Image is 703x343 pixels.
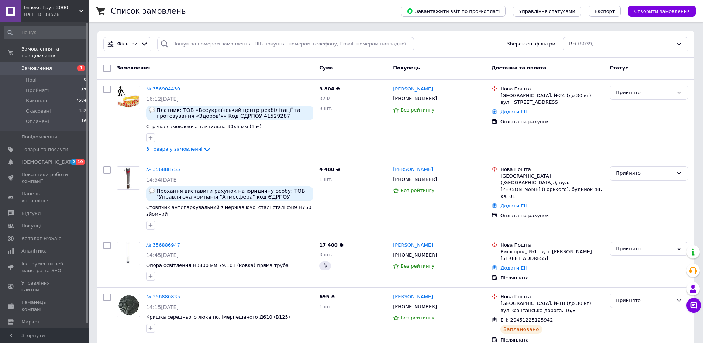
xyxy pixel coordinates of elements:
[621,8,696,14] a: Створити замовлення
[146,86,180,92] a: № 356904430
[21,248,47,254] span: Аналітика
[146,252,179,258] span: 14:45[DATE]
[616,297,673,305] div: Прийнято
[146,304,179,310] span: 14:15[DATE]
[24,4,79,11] span: Імпекс-Груп 3000
[21,261,68,274] span: Інструменти веб-майстра та SEO
[500,265,527,271] a: Додати ЕН
[21,223,41,229] span: Покупці
[26,118,49,125] span: Оплачені
[26,97,49,104] span: Виконані
[319,65,333,71] span: Cума
[500,86,604,92] div: Нова Пошта
[146,147,203,152] span: 3 товара у замовленні
[513,6,581,17] button: Управління статусами
[24,11,89,18] div: Ваш ID: 38528
[146,124,262,129] span: Стрічка самоклеюча тактильна 30х5 мм (1 м)
[634,8,690,14] span: Створити замовлення
[500,325,542,334] div: Заплановано
[149,188,155,194] img: :speech_balloon:
[21,134,57,140] span: Повідомлення
[400,315,434,320] span: Без рейтингу
[21,235,61,242] span: Каталог ProSale
[146,96,179,102] span: 16:12[DATE]
[21,65,52,72] span: Замовлення
[117,86,140,109] img: Фото товару
[393,166,433,173] a: [PERSON_NAME]
[21,319,40,325] span: Маркет
[500,173,604,200] div: [GEOGRAPHIC_DATA] ([GEOGRAPHIC_DATA].), вул. [PERSON_NAME] (Горького), будинок 44, кв. 01
[319,96,330,101] span: 32 м
[149,107,155,113] img: :speech_balloon:
[26,87,49,94] span: Прийняті
[319,294,335,299] span: 695 ₴
[21,191,68,204] span: Панель управління
[500,294,604,300] div: Нова Пошта
[146,177,179,183] span: 14:54[DATE]
[393,86,433,93] a: [PERSON_NAME]
[500,212,604,219] div: Оплата на рахунок
[79,108,86,114] span: 482
[111,7,186,16] h1: Список замовлень
[21,299,68,312] span: Гаманець компанії
[500,300,604,313] div: [GEOGRAPHIC_DATA], №18 (до 30 кг): вул. Фонтанська дорога, 16/8
[686,298,701,313] button: Чат з покупцем
[392,175,438,184] div: [PHONE_NUMBER]
[81,87,86,94] span: 37
[400,188,434,193] span: Без рейтингу
[392,94,438,103] div: [PHONE_NUMBER]
[589,6,621,17] button: Експорт
[84,77,86,83] span: 0
[117,41,138,48] span: Фільтри
[407,8,500,14] span: Завантажити звіт по пром-оплаті
[77,65,85,71] span: 1
[500,317,553,323] span: ЕН: 20451225125942
[500,109,527,114] a: Додати ЕН
[500,92,604,106] div: [GEOGRAPHIC_DATA], №24 (до 30 кг): вул. [STREET_ADDRESS]
[500,242,604,248] div: Нова Пошта
[500,275,604,281] div: Післяплата
[401,6,506,17] button: Завантажити звіт по пром-оплаті
[578,41,594,47] span: (8039)
[76,159,85,165] span: 19
[393,242,433,249] a: [PERSON_NAME]
[117,294,140,317] img: Фото товару
[117,166,140,190] a: Фото товару
[117,242,140,265] img: Фото товару
[319,242,343,248] span: 17 400 ₴
[26,108,51,114] span: Скасовані
[616,169,673,177] div: Прийнято
[146,294,180,299] a: № 356880835
[70,159,76,165] span: 2
[400,107,434,113] span: Без рейтингу
[610,65,628,71] span: Статус
[81,118,86,125] span: 16
[21,210,41,217] span: Відгуки
[21,146,68,153] span: Товари та послуги
[628,6,696,17] button: Створити замовлення
[117,294,140,317] a: Фото товару
[146,263,289,268] a: Опора освітлення H3800 мм 79.101 (ковка) пряма труба
[319,176,332,182] span: 1 шт.
[117,65,150,71] span: Замовлення
[507,41,557,48] span: Збережені фільтри:
[146,242,180,248] a: № 356886947
[319,86,340,92] span: 3 804 ₴
[595,8,615,14] span: Експорт
[146,314,290,320] a: Кришка середнього люка полімерпещаного Д610 (В125)
[21,280,68,293] span: Управління сайтом
[117,167,140,189] img: Фото товару
[500,119,604,125] div: Оплата на рахунок
[519,8,575,14] span: Управління статусами
[569,41,576,48] span: Всі
[392,302,438,312] div: [PHONE_NUMBER]
[26,77,37,83] span: Нові
[76,97,86,104] span: 7504
[492,65,546,71] span: Доставка та оплата
[146,205,311,217] a: Стовпчик антипаркувальний з нержавіючої сталі сталі ф89 Н750 зйомний
[400,263,434,269] span: Без рейтингу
